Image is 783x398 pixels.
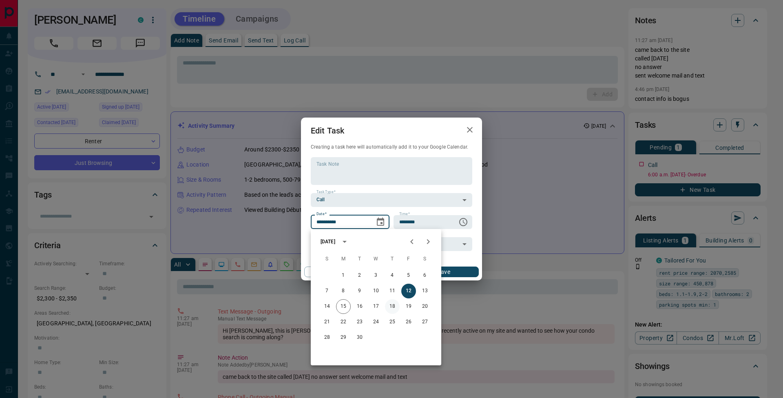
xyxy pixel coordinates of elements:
[385,299,400,314] button: 18
[418,268,432,283] button: 6
[401,284,416,298] button: 12
[369,268,383,283] button: 3
[311,144,472,151] p: Creating a task here will automatically add it to your Google Calendar.
[372,214,389,230] button: Choose date, selected date is Sep 12, 2025
[352,251,367,267] span: Tuesday
[320,315,334,329] button: 21
[420,233,436,250] button: Next month
[321,238,335,245] div: [DATE]
[336,315,351,329] button: 22
[320,284,334,298] button: 7
[320,299,334,314] button: 14
[336,299,351,314] button: 15
[385,315,400,329] button: 25
[304,267,374,277] button: Cancel
[336,284,351,298] button: 8
[338,235,352,249] button: calendar view is open, switch to year view
[316,189,336,195] label: Task Type
[352,315,367,329] button: 23
[311,193,472,207] div: Call
[352,299,367,314] button: 16
[418,251,432,267] span: Saturday
[369,284,383,298] button: 10
[369,315,383,329] button: 24
[336,251,351,267] span: Monday
[369,251,383,267] span: Wednesday
[404,233,420,250] button: Previous month
[352,284,367,298] button: 9
[336,268,351,283] button: 1
[418,299,432,314] button: 20
[336,330,351,345] button: 29
[399,211,410,217] label: Time
[409,267,479,277] button: Save
[320,251,334,267] span: Sunday
[385,268,400,283] button: 4
[316,211,327,217] label: Date
[369,299,383,314] button: 17
[418,315,432,329] button: 27
[401,268,416,283] button: 5
[418,284,432,298] button: 13
[301,118,354,144] h2: Edit Task
[401,299,416,314] button: 19
[352,330,367,345] button: 30
[385,284,400,298] button: 11
[401,251,416,267] span: Friday
[401,315,416,329] button: 26
[352,268,367,283] button: 2
[455,214,471,230] button: Choose time, selected time is 6:00 AM
[320,330,334,345] button: 28
[385,251,400,267] span: Thursday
